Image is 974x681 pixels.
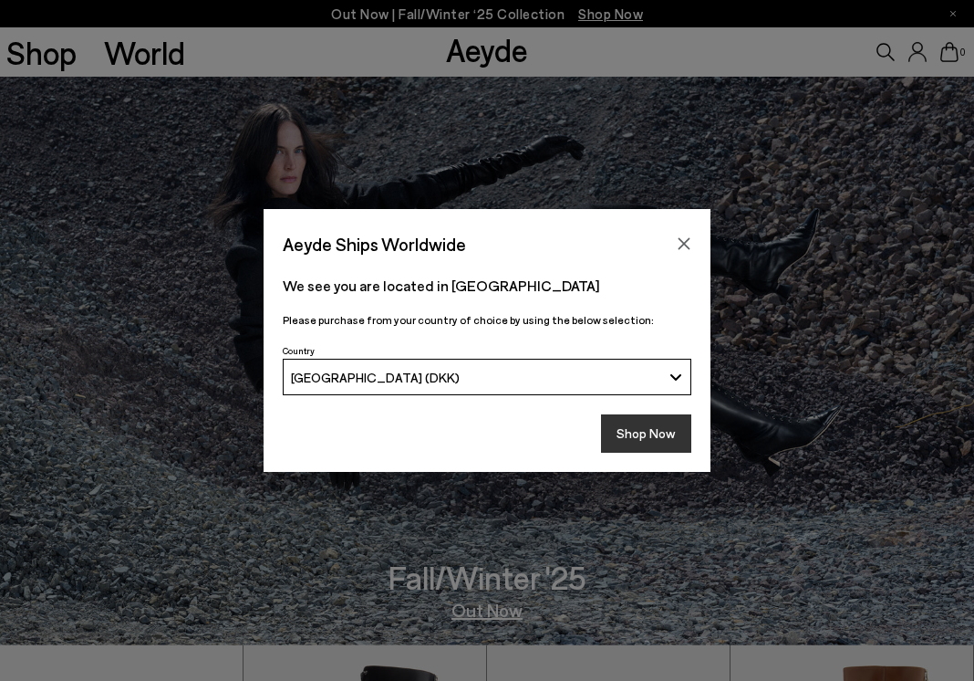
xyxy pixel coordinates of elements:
p: Please purchase from your country of choice by using the below selection: [283,311,691,329]
span: Country [283,345,315,356]
button: Shop Now [601,414,691,453]
p: We see you are located in [GEOGRAPHIC_DATA] [283,275,691,297]
span: [GEOGRAPHIC_DATA] (DKK) [291,370,460,385]
span: Aeyde Ships Worldwide [283,228,466,260]
button: Close [670,230,698,257]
